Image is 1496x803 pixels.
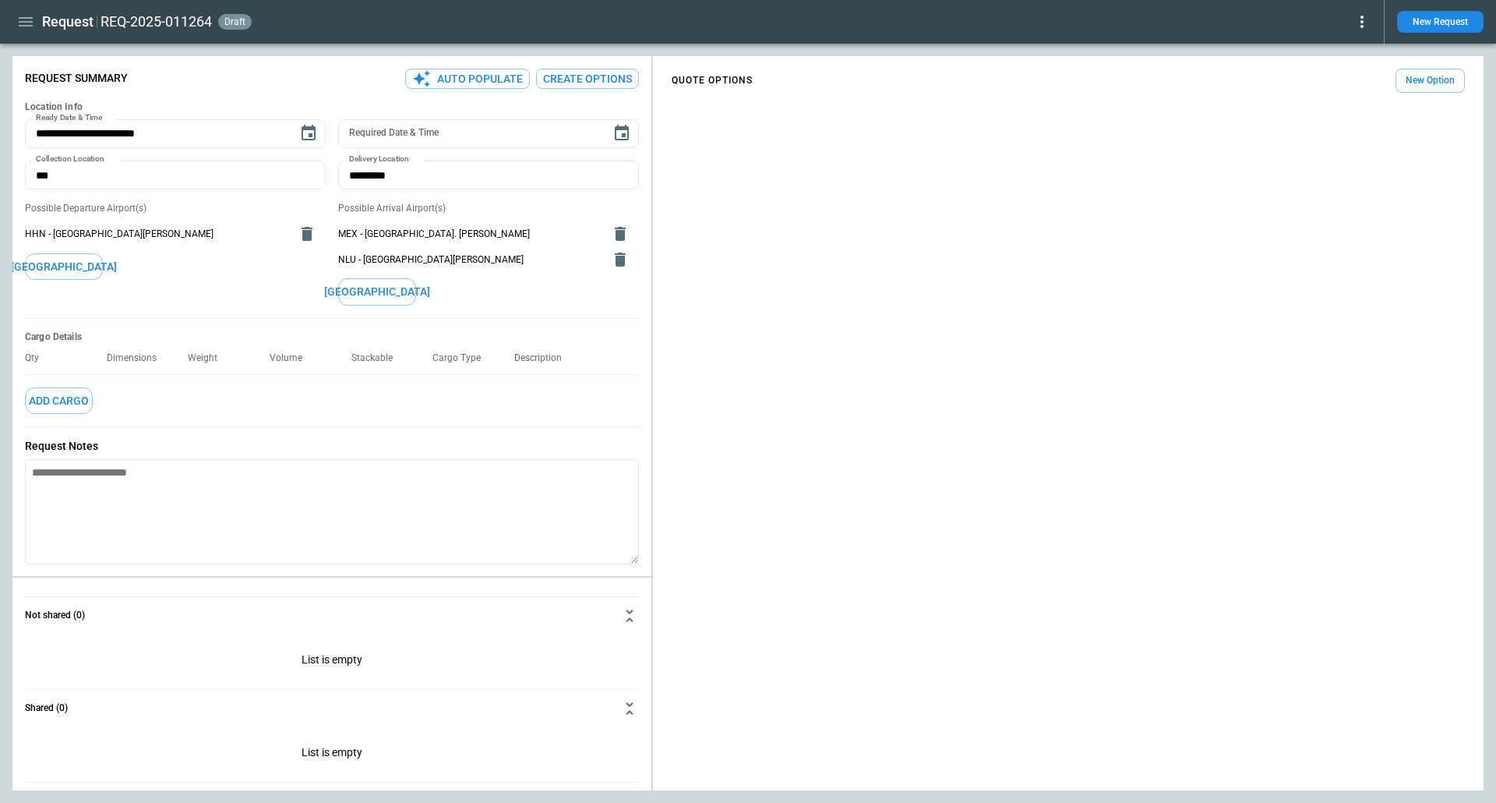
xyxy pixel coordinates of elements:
[36,112,102,124] label: Ready Date & Time
[25,703,68,713] h6: Shared (0)
[653,62,1484,99] div: scrollable content
[349,154,409,165] label: Delivery Location
[405,69,530,90] button: Auto Populate
[25,253,103,281] button: [GEOGRAPHIC_DATA]
[536,69,639,90] button: Create Options
[25,610,85,621] h6: Not shared (0)
[514,352,574,364] p: Description
[42,12,93,31] h1: Request
[338,253,602,267] span: NLU - [GEOGRAPHIC_DATA][PERSON_NAME]
[25,228,288,241] span: HHN - [GEOGRAPHIC_DATA][PERSON_NAME]
[101,12,212,31] h2: REQ-2025-011264
[25,101,639,113] h6: Location Info
[291,218,323,249] button: delete
[221,16,249,27] span: draft
[25,635,639,689] p: List is empty
[25,387,93,415] button: Add Cargo
[36,154,104,165] label: Collection Location
[25,331,639,343] h6: Cargo Details
[606,118,637,149] button: Choose date
[25,597,639,635] button: Not shared (0)
[25,202,326,215] p: Possible Departure Airport(s)
[338,278,416,306] button: [GEOGRAPHIC_DATA]
[25,440,639,453] p: Request Notes
[605,244,636,275] button: delete
[1395,69,1465,93] button: New Option
[338,228,602,241] span: MEX - [GEOGRAPHIC_DATA]. [PERSON_NAME]
[1397,11,1484,33] button: New Request
[107,352,169,364] p: Dimensions
[672,77,753,84] h4: QUOTE OPTIONS
[25,727,639,782] p: List is empty
[25,690,639,727] button: Shared (0)
[338,202,639,215] p: Possible Arrival Airport(s)
[270,352,315,364] p: Volume
[25,72,128,85] p: Request Summary
[25,635,639,689] div: Not shared (0)
[293,118,324,149] button: Choose date, selected date is Apr 8, 2026
[188,352,230,364] p: Weight
[605,218,636,249] button: delete
[25,352,51,364] p: Qty
[351,352,405,364] p: Stackable
[432,352,493,364] p: Cargo Type
[25,727,639,782] div: Not shared (0)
